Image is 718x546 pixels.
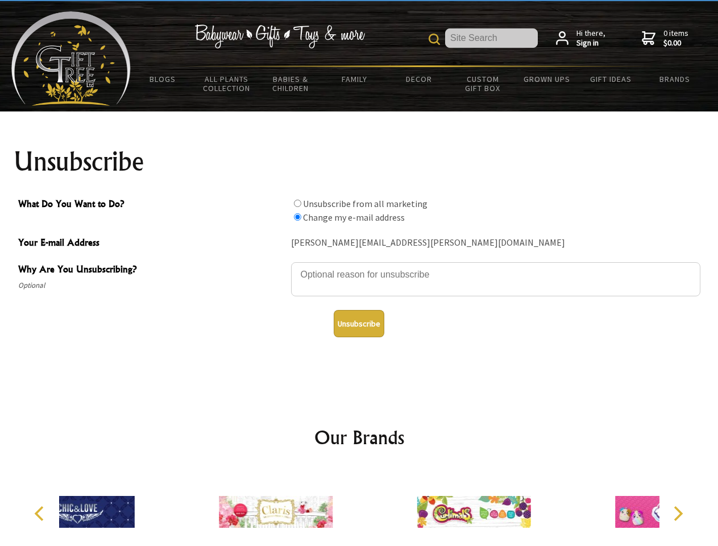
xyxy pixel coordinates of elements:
strong: Sign in [576,38,605,48]
a: Hi there,Sign in [556,28,605,48]
h1: Unsubscribe [14,148,705,175]
span: 0 items [663,28,688,48]
textarea: Why Are You Unsubscribing? [291,262,700,296]
img: Babywear - Gifts - Toys & more [194,24,365,48]
a: Gift Ideas [579,67,643,91]
a: 0 items$0.00 [642,28,688,48]
span: What Do You Want to Do? [18,197,285,213]
button: Next [665,501,690,526]
img: Babyware - Gifts - Toys and more... [11,11,131,106]
h2: Our Brands [23,424,696,451]
a: Family [323,67,387,91]
span: Hi there, [576,28,605,48]
img: product search [429,34,440,45]
a: Babies & Children [259,67,323,100]
a: Custom Gift Box [451,67,515,100]
a: BLOGS [131,67,195,91]
a: Grown Ups [514,67,579,91]
label: Change my e-mail address [303,212,405,223]
div: [PERSON_NAME][EMAIL_ADDRESS][PERSON_NAME][DOMAIN_NAME] [291,234,700,252]
a: Decor [387,67,451,91]
span: Optional [18,279,285,292]
button: Unsubscribe [334,310,384,337]
input: What Do You Want to Do? [294,200,301,207]
input: What Do You Want to Do? [294,213,301,221]
label: Unsubscribe from all marketing [303,198,428,209]
button: Previous [28,501,53,526]
span: Why Are You Unsubscribing? [18,262,285,279]
a: All Plants Collection [195,67,259,100]
strong: $0.00 [663,38,688,48]
a: Brands [643,67,707,91]
span: Your E-mail Address [18,235,285,252]
input: Site Search [445,28,538,48]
